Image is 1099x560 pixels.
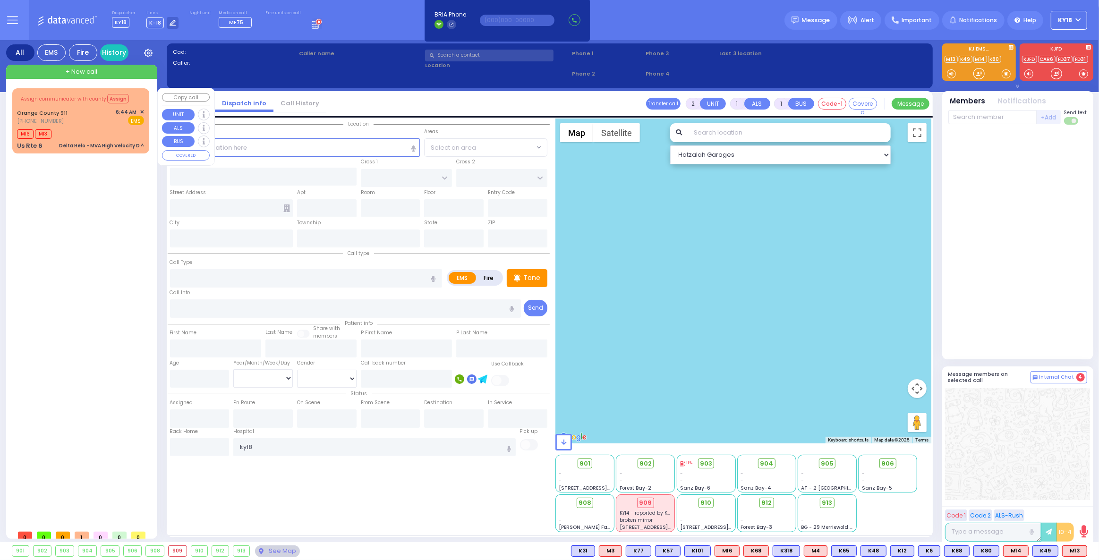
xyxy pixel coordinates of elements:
[37,14,100,26] img: Logo
[107,94,129,103] button: Assign
[491,360,524,368] label: Use Callback
[434,10,466,19] span: BRIA Phone
[361,158,378,166] label: Cross 1
[313,325,340,332] small: Share with
[719,50,823,58] label: Last 3 location
[297,359,315,367] label: Gender
[620,524,709,531] span: [STREET_ADDRESS][PERSON_NAME]
[818,98,846,110] button: Code-1
[559,484,648,492] span: [STREET_ADDRESS][PERSON_NAME]
[959,56,972,63] a: K49
[890,545,914,557] div: BLS
[918,545,940,557] div: K6
[170,189,206,196] label: Street Address
[297,399,320,407] label: On Scene
[1064,116,1079,126] label: Turn off text
[66,67,97,76] span: + New call
[680,470,683,477] span: -
[1062,545,1087,557] div: M13
[959,16,997,25] span: Notifications
[646,50,716,58] span: Phone 3
[6,44,34,61] div: All
[579,459,590,468] span: 901
[743,545,769,557] div: K68
[558,431,589,443] a: Open this area in Google Maps (opens a new window)
[283,204,290,212] span: Other building occupants
[646,70,716,78] span: Phone 4
[212,546,229,556] div: 912
[116,109,137,116] span: 6:44 AM
[572,70,642,78] span: Phone 2
[802,16,830,25] span: Message
[1003,545,1029,557] div: ALS
[801,477,804,484] span: -
[773,545,800,557] div: K318
[56,532,70,539] span: 0
[741,524,772,531] span: Forest Bay-3
[821,459,834,468] span: 905
[998,96,1047,107] button: Notifications
[112,532,127,539] span: 0
[361,399,390,407] label: From Scene
[233,438,515,456] input: Search hospital
[862,484,892,492] span: Sanz Bay-5
[572,50,642,58] span: Phone 1
[361,329,392,337] label: P First Name
[1062,545,1087,557] div: ALS
[788,98,814,110] button: BUS
[860,545,886,557] div: K48
[637,498,654,508] div: 909
[559,517,562,524] span: -
[973,545,999,557] div: BLS
[488,399,512,407] label: In Service
[1032,545,1058,557] div: BLS
[170,289,190,297] label: Call Info
[265,329,292,336] label: Last Name
[100,44,128,61] a: History
[140,108,144,116] span: ✕
[639,459,652,468] span: 902
[1031,371,1087,383] button: Internal Chat 4
[146,17,164,28] span: K-18
[792,17,799,24] img: message.svg
[1064,109,1087,116] span: Send text
[229,18,243,26] span: MF75
[34,546,51,556] div: 902
[313,332,337,339] span: members
[680,460,692,467] div: 11%
[908,123,927,142] button: Toggle fullscreen view
[476,272,502,284] label: Fire
[559,477,562,484] span: -
[715,545,740,557] div: ALS
[480,15,554,26] input: (000)000-00000
[620,477,622,484] span: -
[343,120,374,127] span: Location
[688,123,891,142] input: Search location
[741,509,743,517] span: -
[599,545,622,557] div: M3
[593,123,640,142] button: Show satellite imagery
[715,545,740,557] div: M16
[944,545,970,557] div: K88
[969,509,992,521] button: Code 2
[124,546,142,556] div: 906
[804,545,827,557] div: ALS
[162,150,210,161] button: COVERED
[744,98,770,110] button: ALS
[12,546,29,556] div: 901
[620,517,653,524] span: broken mirror
[559,524,615,531] span: [PERSON_NAME] Farm
[146,546,164,556] div: 908
[1073,56,1088,63] a: FD31
[741,470,743,477] span: -
[449,272,476,284] label: EMS
[988,56,1001,63] a: K80
[944,545,970,557] div: BLS
[1033,375,1038,380] img: comment-alt.png
[973,545,999,557] div: K80
[162,109,195,120] button: UNIT
[255,545,299,557] div: See map
[173,59,296,67] label: Caller:
[741,477,743,484] span: -
[488,219,495,227] label: ZIP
